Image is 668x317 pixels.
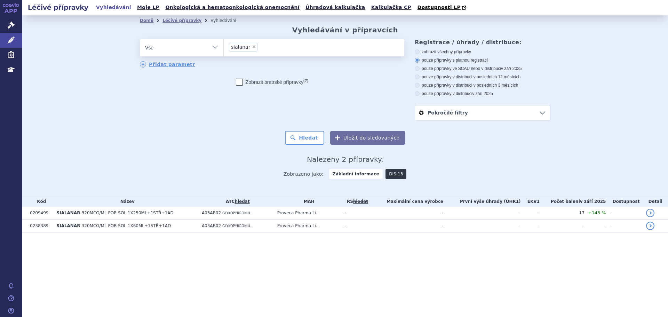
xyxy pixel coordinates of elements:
[415,39,550,46] h3: Registrace / úhrady / distribuce:
[260,42,263,51] input: sialanar
[540,220,584,232] td: -
[284,169,324,179] span: Zobrazeno jako:
[415,91,550,96] label: pouze přípravky v distribuci
[646,222,654,230] a: detail
[501,66,522,71] span: v září 2025
[140,61,195,68] a: Přidat parametr
[588,210,606,215] span: +143 %
[303,78,308,83] abbr: (?)
[415,82,550,88] label: pouze přípravky v distribuci v posledních 3 měsících
[341,220,371,232] td: -
[540,207,584,220] td: 17
[521,220,540,232] td: -
[26,220,53,232] td: 0238389
[57,223,80,228] span: SIALANAR
[353,199,368,204] a: vyhledávání neobsahuje žádnou platnou referenční skupinu
[521,196,540,207] th: EKV1
[82,211,174,215] span: 320MCG/ML POR SOL 1X250ML+1STŘ+1AD
[198,196,274,207] th: ATC
[292,26,398,34] h2: Vyhledávání v přípravcích
[580,199,606,204] span: v září 2025
[371,196,443,207] th: Maximální cena výrobce
[202,211,221,215] span: A03AB02
[274,196,341,207] th: MAH
[606,220,643,232] td: -
[53,196,198,207] th: Název
[26,207,53,220] td: 0209499
[234,199,249,204] a: hledat
[202,223,221,228] span: A03AB02
[385,169,406,179] a: DIS-13
[252,45,256,49] span: ×
[341,196,371,207] th: RS
[26,196,53,207] th: Kód
[222,224,253,228] span: GLYKOPYRRONIU...
[57,211,80,215] span: SIALANAR
[606,207,643,220] td: -
[274,207,341,220] td: Proveca Pharma Li...
[303,3,367,12] a: Úhradová kalkulačka
[231,45,250,49] span: sialanar
[443,207,520,220] td: -
[140,18,153,23] a: Domů
[606,196,643,207] th: Dostupnost
[222,211,253,215] span: GLYKOPYRRONIU...
[521,207,540,220] td: -
[82,223,171,228] span: 320MCG/ML POR SOL 1X60ML+1STŘ+1AD
[646,209,654,217] a: detail
[353,199,368,204] del: hledat
[643,196,668,207] th: Detail
[274,220,341,232] td: Proveca Pharma Li...
[163,3,302,12] a: Onkologická a hematoonkologická onemocnění
[415,3,470,13] a: Dostupnosti LP
[210,15,245,26] li: Vyhledávání
[540,196,606,207] th: Počet balení
[443,220,520,232] td: -
[329,169,383,179] strong: Základní informace
[369,3,414,12] a: Kalkulačka CP
[162,18,201,23] a: Léčivé přípravky
[94,3,133,12] a: Vyhledávání
[341,207,371,220] td: -
[415,105,550,120] a: Pokročilé filtry
[330,131,405,145] button: Uložit do sledovaných
[443,196,520,207] th: První výše úhrady (UHR1)
[415,57,550,63] label: pouze přípravky s platnou registrací
[415,49,550,55] label: zobrazit všechny přípravky
[236,79,309,86] label: Zobrazit bratrské přípravky
[584,220,606,232] td: -
[285,131,324,145] button: Hledat
[415,74,550,80] label: pouze přípravky v distribuci v posledních 12 měsících
[135,3,161,12] a: Moje LP
[417,5,461,10] span: Dostupnosti LP
[22,2,94,12] h2: Léčivé přípravky
[472,91,493,96] span: v září 2025
[415,66,550,71] label: pouze přípravky ve SCAU nebo v distribuci
[307,155,383,164] span: Nalezeny 2 přípravky.
[371,207,443,220] td: -
[371,220,443,232] td: -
